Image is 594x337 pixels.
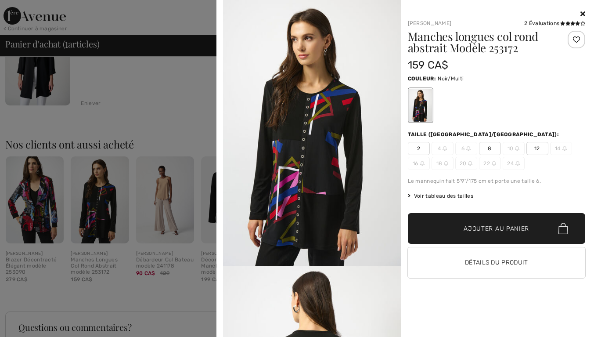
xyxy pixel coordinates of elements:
img: ring-m.svg [515,146,519,151]
img: ring-m.svg [468,161,472,166]
button: Détails du produit [408,247,586,278]
img: ring-m.svg [443,146,447,151]
div: Noir/Multi [409,89,432,122]
span: 18 [432,157,454,170]
img: ring-m.svg [444,161,448,166]
div: Le mannequin fait 5'9"/175 cm et porte une taille 6. [408,177,586,185]
img: ring-m.svg [466,146,471,151]
span: 14 [550,142,572,155]
span: Noir/Multi [438,76,464,82]
h1: Manches longues col rond abstrait Modèle 253172 [408,31,556,54]
span: Couleur: [408,76,436,82]
img: ring-m.svg [492,161,496,166]
button: Ajouter au panier [408,213,586,244]
span: 8 [479,142,501,155]
span: 24 [503,157,525,170]
span: 159 CA$ [408,59,449,71]
span: 6 [455,142,477,155]
img: Bag.svg [558,223,568,234]
span: 4 [432,142,454,155]
img: ring-m.svg [515,161,520,166]
span: 16 [408,157,430,170]
a: [PERSON_NAME] [408,20,452,26]
div: Taille ([GEOGRAPHIC_DATA]/[GEOGRAPHIC_DATA]): [408,130,561,138]
span: 20 [455,157,477,170]
span: 22 [479,157,501,170]
span: 1 nouv. [18,6,47,14]
span: Voir tableau des tailles [408,192,474,200]
img: ring-m.svg [420,161,425,166]
span: 10 [503,142,525,155]
img: ring-m.svg [562,146,567,151]
span: 12 [526,142,548,155]
span: Ajouter au panier [464,224,529,233]
span: 2 [408,142,430,155]
div: 2 Évaluations [524,19,585,27]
